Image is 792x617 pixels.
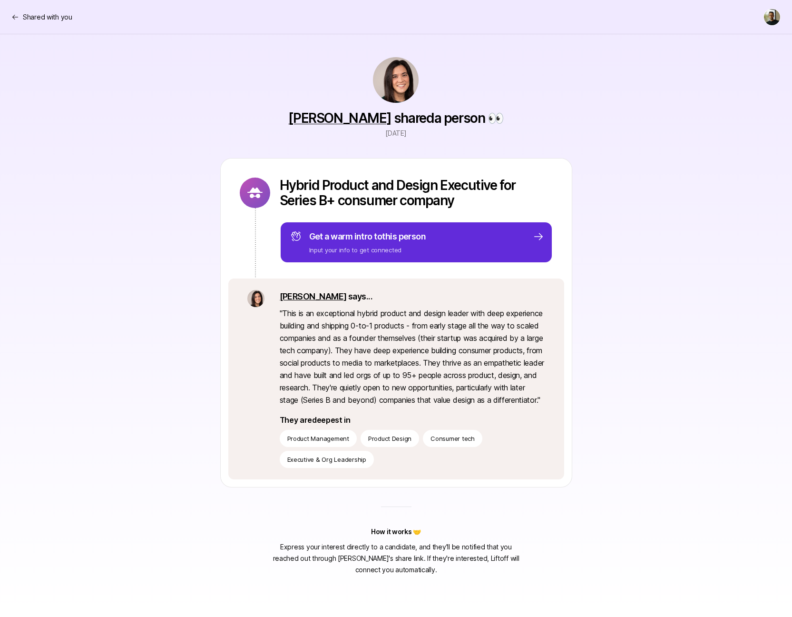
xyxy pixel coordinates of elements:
p: Executive & Org Leadership [287,455,366,464]
img: 71d7b91d_d7cb_43b4_a7ea_a9b2f2cc6e03.jpg [373,57,419,103]
a: [PERSON_NAME] [280,291,347,301]
p: How it works 🤝 [371,526,421,537]
button: Kevin Twohy [763,9,781,26]
p: [DATE] [385,128,406,139]
p: Hybrid Product and Design Executive for Series B+ consumer company [280,178,553,208]
p: says... [280,290,545,303]
p: Input your info to get connected [309,245,426,255]
p: " This is an exceptional hybrid product and design leader with deep experience building and shipp... [280,307,545,406]
p: Express your interest directly to a candidate, and they'll be notified that you reached out throu... [273,541,520,576]
p: Consumer tech [430,434,475,443]
span: to this person [374,231,426,241]
p: They are deepest in [280,414,545,426]
p: Product Management [287,434,349,443]
img: 71d7b91d_d7cb_43b4_a7ea_a9b2f2cc6e03.jpg [247,290,264,307]
a: [PERSON_NAME] [288,110,391,126]
p: Product Design [368,434,411,443]
p: shared a person 👀 [288,110,503,126]
img: Kevin Twohy [764,9,780,25]
p: Get a warm intro [309,230,426,243]
p: Shared with you [23,11,72,23]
